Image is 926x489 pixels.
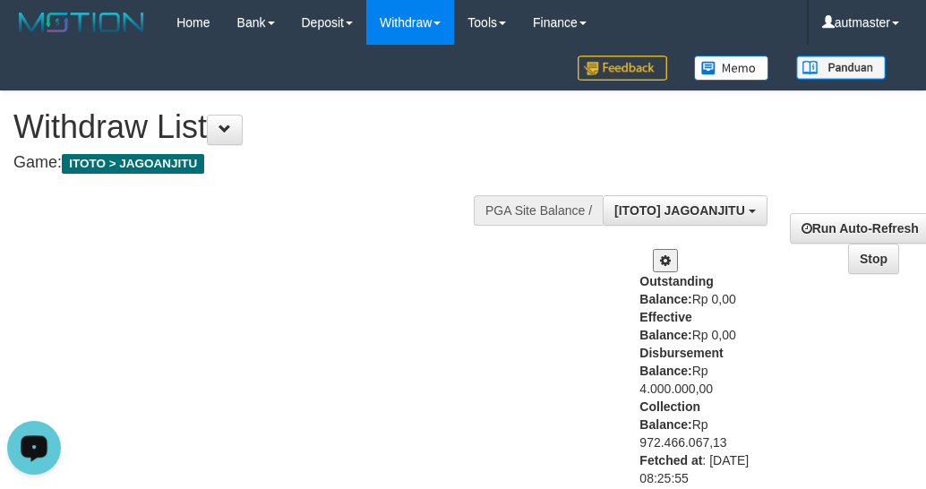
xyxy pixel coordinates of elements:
img: Button%20Memo.svg [694,56,769,81]
h4: Game: [13,154,599,172]
button: Open LiveChat chat widget [7,7,61,61]
div: PGA Site Balance / [474,195,603,226]
a: Stop [848,244,899,274]
h1: Withdraw List [13,109,599,145]
b: Collection Balance: [639,399,700,432]
b: Disbursement Balance: [639,346,723,378]
button: [ITOTO] JAGOANJITU [603,195,767,226]
span: [ITOTO] JAGOANJITU [614,203,745,218]
b: Effective Balance: [639,310,691,342]
img: Feedback.jpg [578,56,667,81]
span: ITOTO > JAGOANJITU [62,154,204,174]
img: MOTION_logo.png [13,9,150,36]
b: Fetched at [639,453,702,468]
b: Outstanding Balance: [639,274,713,306]
img: panduan.png [796,56,886,80]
